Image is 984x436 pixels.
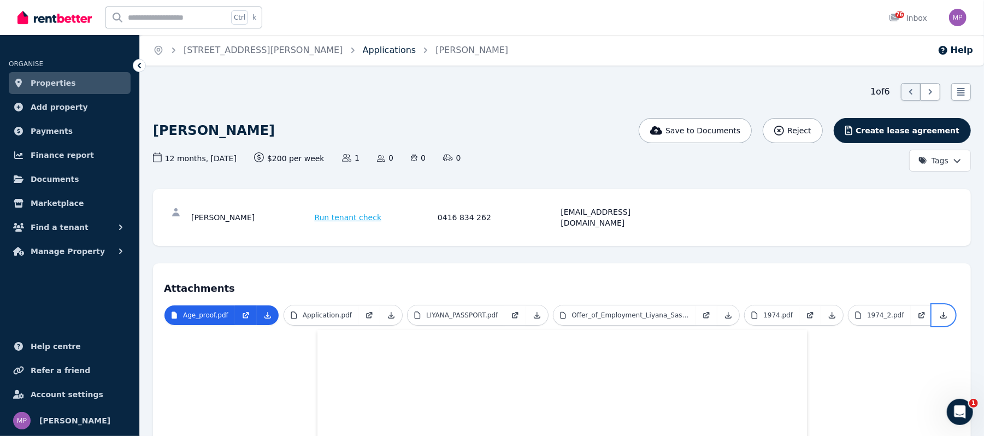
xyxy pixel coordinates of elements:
button: Create lease agreement [834,118,971,143]
div: Inbox [889,13,927,23]
span: Run tenant check [315,212,382,223]
a: Download Attachment [933,305,954,325]
a: Finance report [9,144,131,166]
a: LIYANA_PASSPORT.pdf [408,305,504,325]
span: $200 per week [254,152,325,164]
a: Open in new Tab [799,305,821,325]
span: 1 of 6 [870,85,890,98]
span: Reject [787,125,811,136]
a: [PERSON_NAME] [435,45,508,55]
p: 1974_2.pdf [867,311,904,320]
img: Mohammad Parvez [13,412,31,429]
a: Open in new Tab [235,305,257,325]
span: k [252,13,256,22]
div: [PERSON_NAME] [191,207,311,228]
button: Find a tenant [9,216,131,238]
p: Offer_of_Employment_Liyana_Sasi.pdf [571,311,689,320]
span: 0 [411,152,426,163]
span: Account settings [31,388,103,401]
button: Save to Documents [639,118,752,143]
h1: [PERSON_NAME] [153,122,275,139]
a: Download Attachment [526,305,548,325]
a: Download Attachment [717,305,739,325]
span: Save to Documents [665,125,740,136]
iframe: Intercom live chat [947,399,973,425]
span: Create lease agreement [856,125,959,136]
span: 1 [342,152,360,163]
p: Age_proof.pdf [183,311,228,320]
p: 1974.pdf [763,311,793,320]
span: Tags [918,155,948,166]
button: Reject [763,118,822,143]
p: LIYANA_PASSPORT.pdf [426,311,498,320]
h4: Attachments [164,274,960,296]
a: Applications [363,45,416,55]
span: Properties [31,76,76,90]
button: Tags [909,150,971,172]
a: Open in new Tab [358,305,380,325]
div: [EMAIL_ADDRESS][DOMAIN_NAME] [561,207,681,228]
button: Manage Property [9,240,131,262]
span: Documents [31,173,79,186]
a: Offer_of_Employment_Liyana_Sasi.pdf [553,305,696,325]
span: 0 [443,152,461,163]
a: Refer a friend [9,360,131,381]
a: 1974.pdf [745,305,799,325]
a: Open in new Tab [911,305,933,325]
a: Open in new Tab [504,305,526,325]
span: Manage Property [31,245,105,258]
a: Marketplace [9,192,131,214]
a: Download Attachment [821,305,843,325]
a: Account settings [9,384,131,405]
span: Refer a friend [31,364,90,377]
img: RentBetter [17,9,92,26]
span: 12 months , [DATE] [153,152,237,164]
a: Payments [9,120,131,142]
button: Help [938,44,973,57]
span: 1 [969,399,978,408]
span: Marketplace [31,197,84,210]
a: Age_proof.pdf [164,305,235,325]
a: [STREET_ADDRESS][PERSON_NAME] [184,45,343,55]
p: Application.pdf [303,311,352,320]
span: Find a tenant [31,221,89,234]
a: Documents [9,168,131,190]
a: Properties [9,72,131,94]
span: Ctrl [231,10,248,25]
nav: Breadcrumb [140,35,521,66]
img: Mohammad Parvez [949,9,967,26]
a: Help centre [9,335,131,357]
span: Finance report [31,149,94,162]
span: ORGANISE [9,60,43,68]
a: Application.pdf [284,305,358,325]
a: 1974_2.pdf [849,305,910,325]
span: [PERSON_NAME] [39,414,110,427]
span: Payments [31,125,73,138]
div: 0416 834 262 [438,207,558,228]
span: Add property [31,101,88,114]
span: 0 [377,152,393,163]
span: 76 [895,11,904,18]
a: Download Attachment [380,305,402,325]
a: Download Attachment [257,305,279,325]
a: Open in new Tab [696,305,717,325]
a: Add property [9,96,131,118]
span: Help centre [31,340,81,353]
